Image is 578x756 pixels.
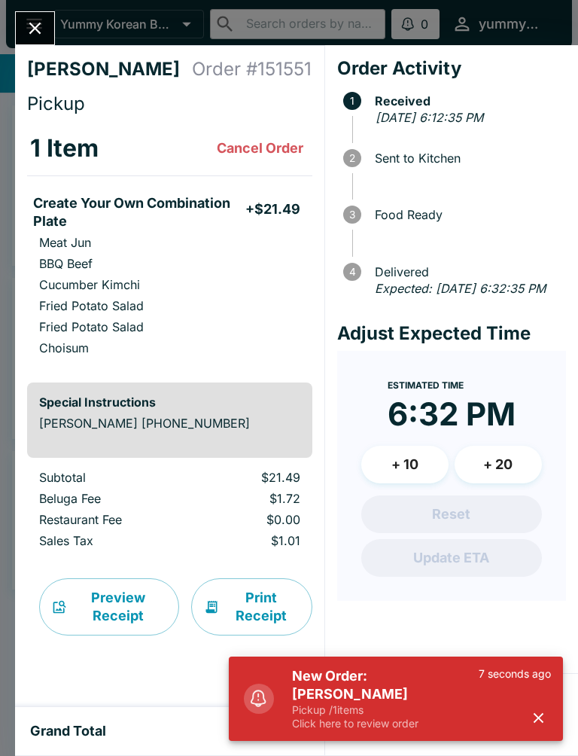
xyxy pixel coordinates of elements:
h5: Create Your Own Combination Plate [33,194,245,230]
p: Choisum [39,340,89,355]
time: 6:32 PM [388,395,516,434]
p: 7 seconds ago [479,667,551,681]
h6: Special Instructions [39,395,300,410]
span: Pickup [27,93,85,114]
p: Beluga Fee [39,491,178,506]
em: Expected: [DATE] 6:32:35 PM [375,281,546,296]
h3: 1 Item [30,133,99,163]
p: Restaurant Fee [39,512,178,527]
p: $21.49 [202,470,300,485]
h5: Grand Total [30,722,106,740]
p: BBQ Beef [39,256,93,271]
p: Meat Jun [39,235,91,250]
p: Fried Potato Salad [39,319,144,334]
h4: Order # 151551 [192,58,312,81]
p: Sales Tax [39,533,178,548]
p: Cucumber Kimchi [39,277,140,292]
p: [PERSON_NAME] [PHONE_NUMBER] [39,416,300,431]
table: orders table [27,470,312,554]
h5: New Order: [PERSON_NAME] [292,667,479,703]
h5: + $21.49 [245,200,300,218]
p: Click here to review order [292,717,479,730]
h4: [PERSON_NAME] [27,58,192,81]
p: $1.01 [202,533,300,548]
text: 1 [350,95,354,107]
span: Delivered [367,265,566,279]
button: + 10 [361,446,449,483]
em: [DATE] 6:12:35 PM [376,110,483,125]
text: 3 [349,209,355,221]
p: Pickup / 1 items [292,703,479,717]
p: $1.72 [202,491,300,506]
button: Close [16,12,54,44]
span: Received [367,94,566,108]
button: Preview Receipt [39,578,179,636]
text: 2 [349,152,355,164]
p: $0.00 [202,512,300,527]
button: Cancel Order [211,133,309,163]
h4: Adjust Expected Time [337,322,566,345]
p: Fried Potato Salad [39,298,144,313]
h4: Order Activity [337,57,566,80]
button: + 20 [455,446,542,483]
table: orders table [27,121,312,370]
span: Food Ready [367,208,566,221]
text: 4 [348,266,355,278]
button: Print Receipt [191,578,312,636]
p: Subtotal [39,470,178,485]
span: Sent to Kitchen [367,151,566,165]
span: Estimated Time [388,380,464,391]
